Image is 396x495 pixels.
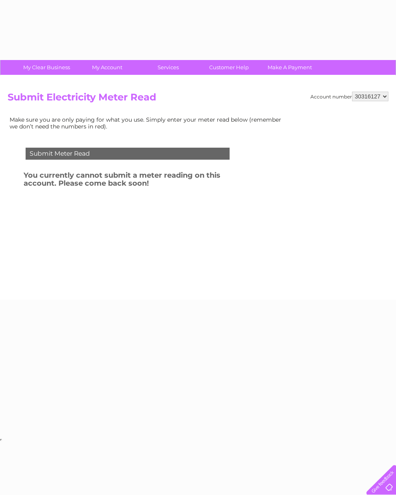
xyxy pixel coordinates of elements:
[310,92,388,101] div: Account number
[8,92,388,107] h2: Submit Electricity Meter Read
[8,114,288,131] td: Make sure you are only paying for what you use. Simply enter your meter read below (remember we d...
[24,170,251,192] h3: You currently cannot submit a meter reading on this account. Please come back soon!
[135,60,201,75] a: Services
[74,60,140,75] a: My Account
[257,60,323,75] a: Make A Payment
[196,60,262,75] a: Customer Help
[14,60,80,75] a: My Clear Business
[26,148,230,160] div: Submit Meter Read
